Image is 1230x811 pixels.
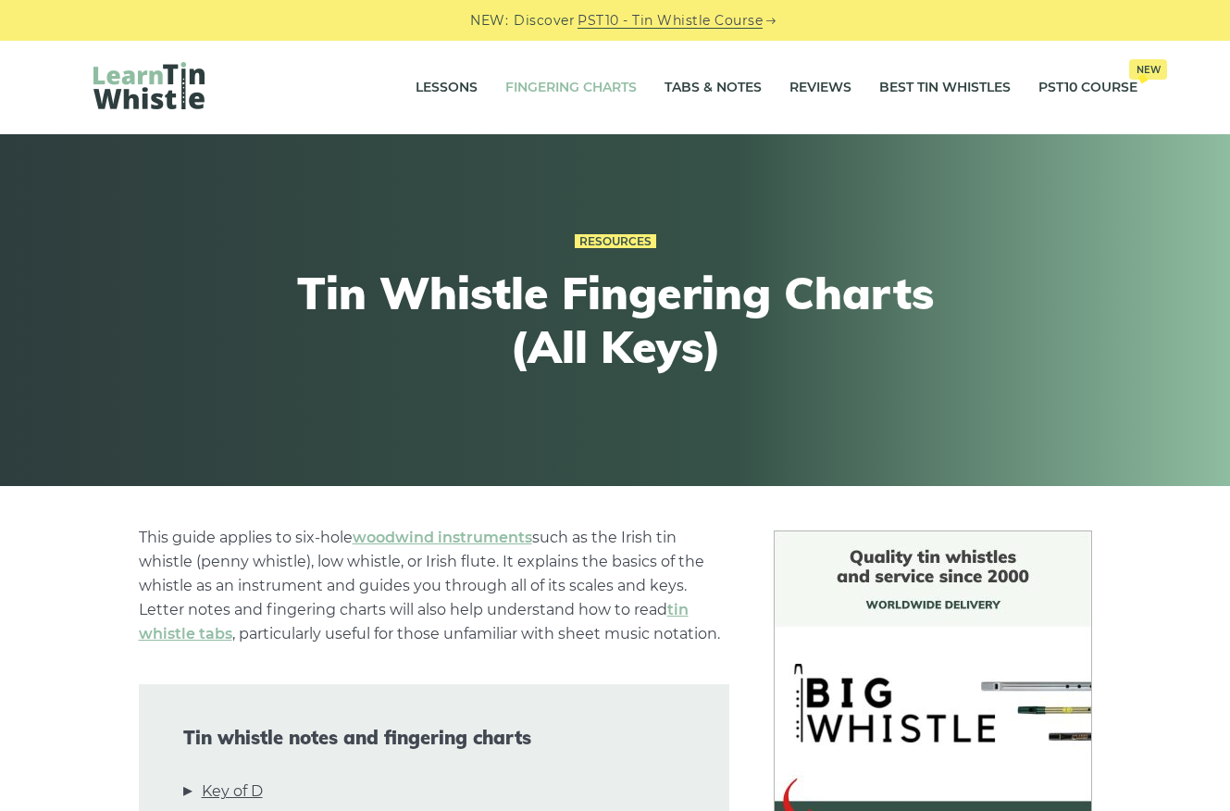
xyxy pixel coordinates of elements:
[789,65,851,111] a: Reviews
[575,234,656,249] a: Resources
[416,65,478,111] a: Lessons
[1038,65,1137,111] a: PST10 CourseNew
[879,65,1011,111] a: Best Tin Whistles
[202,780,263,804] a: Key of D
[665,65,762,111] a: Tabs & Notes
[93,62,205,109] img: LearnTinWhistle.com
[275,267,956,373] h1: Tin Whistle Fingering Charts (All Keys)
[183,727,685,749] span: Tin whistle notes and fingering charts
[139,526,729,646] p: This guide applies to six-hole such as the Irish tin whistle (penny whistle), low whistle, or Iri...
[353,529,532,546] a: woodwind instruments
[1129,59,1167,80] span: New
[505,65,637,111] a: Fingering Charts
